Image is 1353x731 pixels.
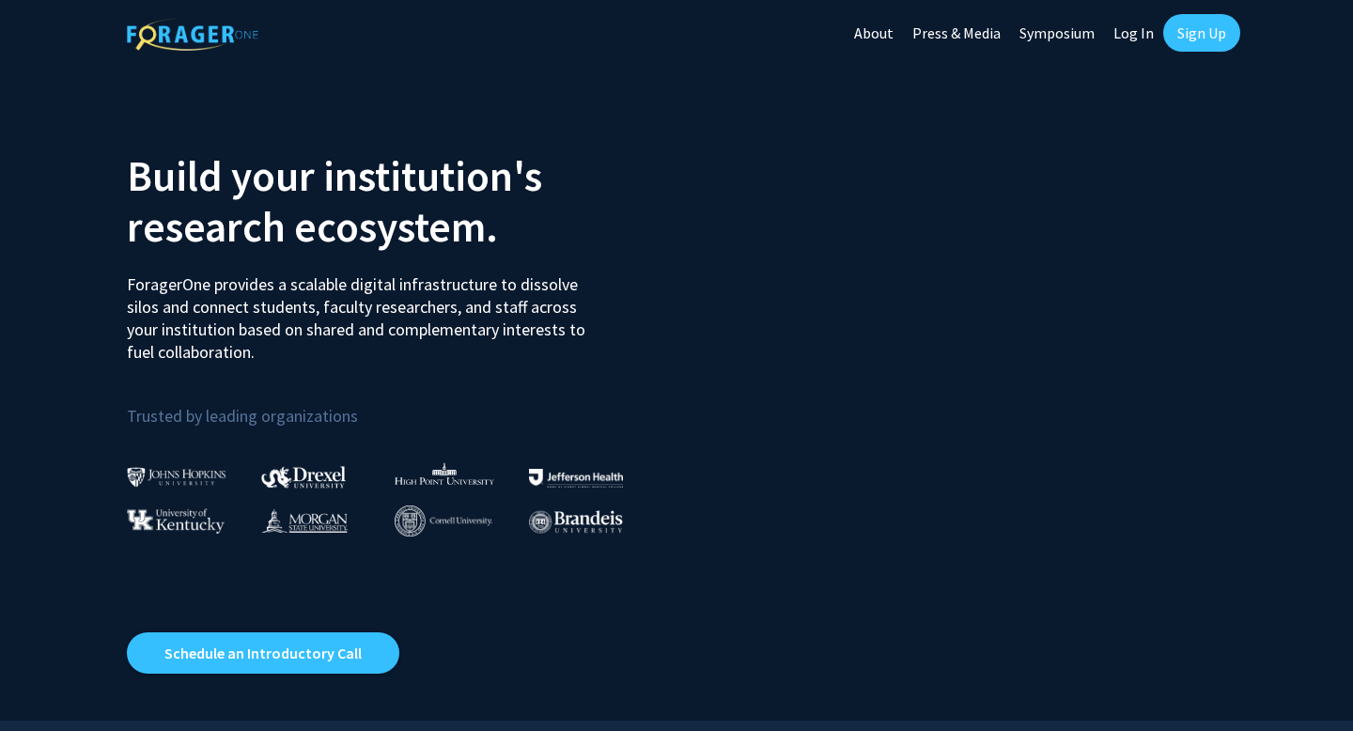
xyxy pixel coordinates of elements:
[261,508,348,533] img: Morgan State University
[395,462,494,485] img: High Point University
[261,466,346,488] img: Drexel University
[127,379,662,430] p: Trusted by leading organizations
[127,18,258,51] img: ForagerOne Logo
[529,469,623,487] img: Thomas Jefferson University
[1163,14,1240,52] a: Sign Up
[127,508,225,534] img: University of Kentucky
[395,505,492,537] img: Cornell University
[529,510,623,534] img: Brandeis University
[127,259,599,364] p: ForagerOne provides a scalable digital infrastructure to dissolve silos and connect students, fac...
[127,632,399,674] a: Opens in a new tab
[127,467,226,487] img: Johns Hopkins University
[127,150,662,252] h2: Build your institution's research ecosystem.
